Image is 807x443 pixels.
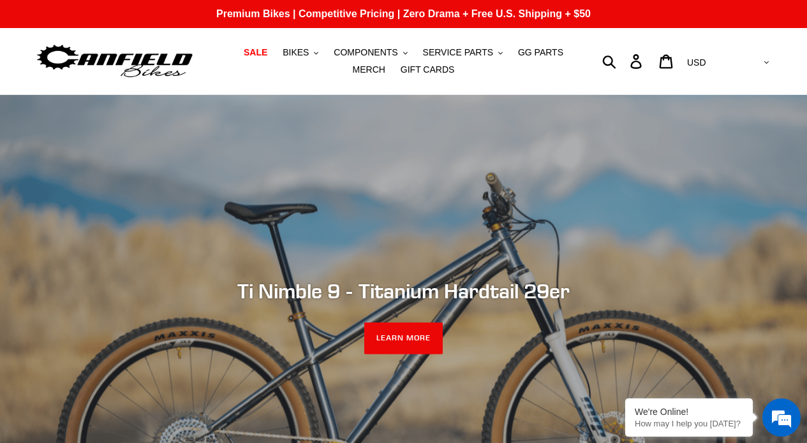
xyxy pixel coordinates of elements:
span: GG PARTS [518,47,563,58]
a: GIFT CARDS [394,61,461,78]
a: MERCH [346,61,392,78]
span: GIFT CARDS [401,64,455,75]
div: We're Online! [635,407,743,417]
h2: Ti Nimble 9 - Titanium Hardtail 29er [56,279,751,303]
span: COMPONENTS [334,47,397,58]
button: SERVICE PARTS [417,44,509,61]
span: BIKES [283,47,309,58]
a: GG PARTS [512,44,570,61]
img: Canfield Bikes [35,41,195,82]
span: SERVICE PARTS [423,47,493,58]
span: SALE [244,47,267,58]
button: COMPONENTS [327,44,413,61]
button: BIKES [276,44,325,61]
span: MERCH [353,64,385,75]
a: LEARN MORE [364,323,443,354]
p: How may I help you today? [635,419,743,428]
a: SALE [237,44,274,61]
